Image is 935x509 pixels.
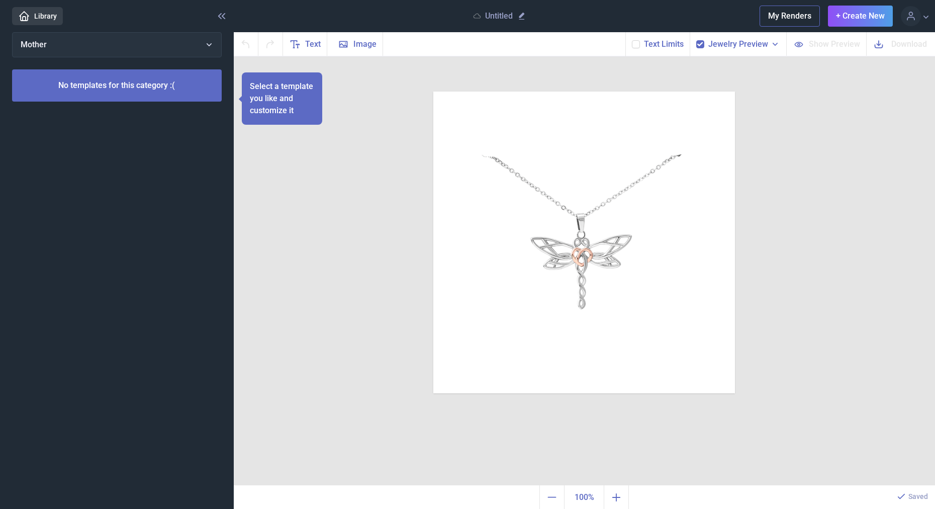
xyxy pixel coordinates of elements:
button: Mother [12,32,222,57]
p: Select a template you like and customize it [250,80,314,117]
button: Text [283,32,327,56]
button: Actual size [564,485,604,509]
span: Download [891,38,927,50]
button: + Create New [828,6,893,27]
p: Untitled [485,11,513,21]
button: Jewelry Preview [708,38,780,50]
button: Show Preview [786,32,866,56]
button: Download [866,32,935,56]
p: Saved [908,491,928,501]
button: Undo [234,32,258,56]
span: Mother [21,40,47,49]
span: 100% [567,487,602,507]
button: Image [327,32,383,56]
button: Zoom in [604,485,629,509]
p: No templates for this category :( [12,69,222,102]
button: Redo [258,32,283,56]
span: Text [305,38,321,50]
span: Show Preview [809,38,860,50]
button: Zoom out [539,485,564,509]
span: Image [353,38,377,50]
button: My Renders [760,6,820,27]
button: Text Limits [644,38,684,50]
a: Library [12,7,63,25]
span: Jewelry Preview [708,38,768,50]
